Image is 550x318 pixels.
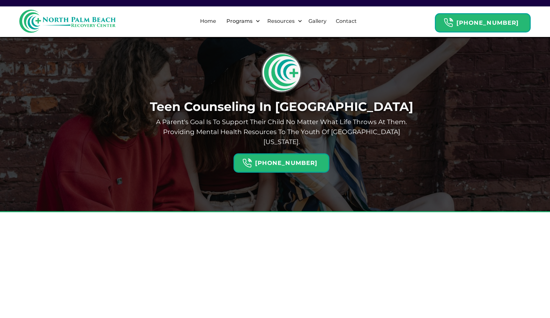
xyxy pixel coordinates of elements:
[262,11,304,32] div: Resources
[148,117,415,147] p: A parent's goal is to support their child no matter what life throws at them. Providing Mental He...
[242,158,252,168] img: Header Calendar Icons
[266,17,296,25] div: Resources
[225,17,254,25] div: Programs
[221,11,262,32] div: Programs
[305,11,330,32] a: Gallery
[196,11,220,32] a: Home
[456,19,519,26] strong: [PHONE_NUMBER]
[435,10,531,32] a: Header Calendar Icons[PHONE_NUMBER]
[148,100,415,114] h1: Teen Counseling In [GEOGRAPHIC_DATA]
[234,150,329,173] a: Header Calendar Icons[PHONE_NUMBER]
[255,159,317,167] strong: [PHONE_NUMBER]
[444,18,453,28] img: Header Calendar Icons
[332,11,361,32] a: Contact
